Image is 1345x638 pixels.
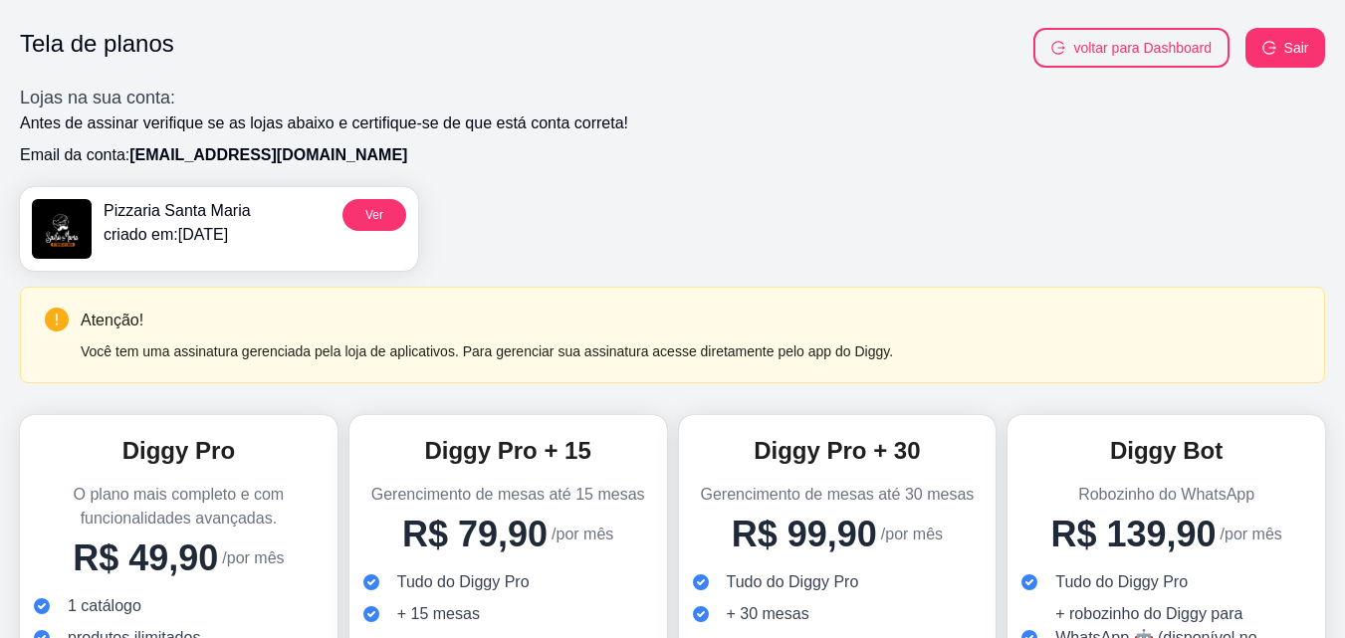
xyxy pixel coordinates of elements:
span: + 30 mesas [727,602,809,626]
span: Tudo do Diggy Pro [1055,570,1188,594]
img: menu logo [32,199,92,259]
p: Email da conta: [20,143,1325,167]
h4: R$ 79,90 [402,515,548,554]
p: Gerencimento de mesas até 15 mesas [361,483,655,507]
h3: Lojas na sua conta: [20,84,1325,111]
h3: Diggy Pro + 30 [691,435,985,467]
p: Robozinho do WhatsApp [1019,483,1313,507]
span: Tudo do Diggy Pro [397,570,530,594]
span: logout [1262,41,1276,55]
span: 1 catálogo [68,594,141,618]
h4: R$ 99,90 [732,515,877,554]
button: Ver [342,199,406,231]
p: /por mês [881,523,943,546]
span: [EMAIL_ADDRESS][DOMAIN_NAME] [129,146,407,163]
p: /por mês [222,546,284,570]
span: Tudo do Diggy Pro [727,570,859,594]
p: /por mês [1221,523,1282,546]
span: + 15 mesas [397,602,480,626]
h3: Diggy Pro + 15 [361,435,655,467]
h1: Tela de planos [20,28,174,68]
div: Você tem uma assinatura gerenciada pela loja de aplicativos. Para gerenciar sua assinatura acesse... [81,340,1300,362]
div: Atenção! [81,308,1300,332]
p: Gerencimento de mesas até 30 mesas [691,483,985,507]
a: menu logoPizzaria Santa Mariacriado em:[DATE]Ver [20,187,418,271]
p: Pizzaria Santa Maria [104,199,251,223]
button: logoutvoltar para Dashboard [1033,28,1230,68]
p: O plano mais completo e com funcionalidades avançadas. [32,483,326,531]
p: Antes de assinar verifique se as lojas abaixo e certifique-se de que está conta correta! [20,111,1325,135]
h4: R$ 139,90 [1050,515,1216,554]
span: logout [1051,41,1065,55]
h4: R$ 49,90 [73,538,218,578]
span: exclamation-circle [45,308,69,331]
h3: Diggy Pro [32,435,326,467]
p: /por mês [552,523,613,546]
p: criado em: [DATE] [104,223,251,247]
h3: Diggy Bot [1019,435,1313,467]
button: logoutSair [1245,28,1325,68]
